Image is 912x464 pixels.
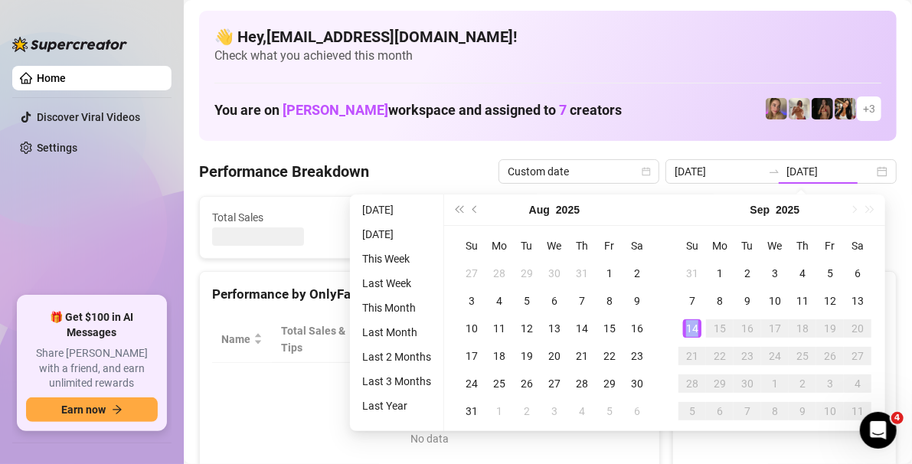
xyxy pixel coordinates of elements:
[860,412,897,449] iframe: Intercom live chat
[37,111,140,123] a: Discover Viral Videos
[272,316,368,363] th: Total Sales & Tips
[675,163,762,180] input: Start date
[835,98,856,119] img: AD
[12,37,127,52] img: logo-BBDzfeDw.svg
[863,100,875,117] span: + 3
[214,47,881,64] span: Check what you achieved this month
[212,284,647,305] div: Performance by OnlyFans Creator
[786,163,874,180] input: End date
[891,412,904,424] span: 4
[567,209,707,226] span: Messages Sent
[685,284,884,305] div: Sales by OnlyFans Creator
[789,98,810,119] img: Green
[554,322,626,356] span: Chat Conversion
[26,346,158,391] span: Share [PERSON_NAME] with a friend, and earn unlimited rewards
[281,322,346,356] span: Total Sales & Tips
[768,165,780,178] span: swap-right
[508,160,650,183] span: Custom date
[37,142,77,154] a: Settings
[227,430,632,447] div: No data
[26,397,158,422] button: Earn nowarrow-right
[112,404,123,415] span: arrow-right
[26,310,158,340] span: 🎁 Get $100 in AI Messages
[61,404,106,416] span: Earn now
[559,102,567,118] span: 7
[545,316,647,363] th: Chat Conversion
[283,102,388,118] span: [PERSON_NAME]
[212,316,272,363] th: Name
[642,167,651,176] span: calendar
[390,209,529,226] span: Active Chats
[812,98,833,119] img: D
[214,102,622,119] h1: You are on workspace and assigned to creators
[377,322,446,356] div: Est. Hours Worked
[476,322,524,356] span: Sales / Hour
[37,72,66,84] a: Home
[199,161,369,182] h4: Performance Breakdown
[768,165,780,178] span: to
[221,331,250,348] span: Name
[212,209,351,226] span: Total Sales
[766,98,787,119] img: Cherry
[214,26,881,47] h4: 👋 Hey, [EMAIL_ADDRESS][DOMAIN_NAME] !
[467,316,545,363] th: Sales / Hour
